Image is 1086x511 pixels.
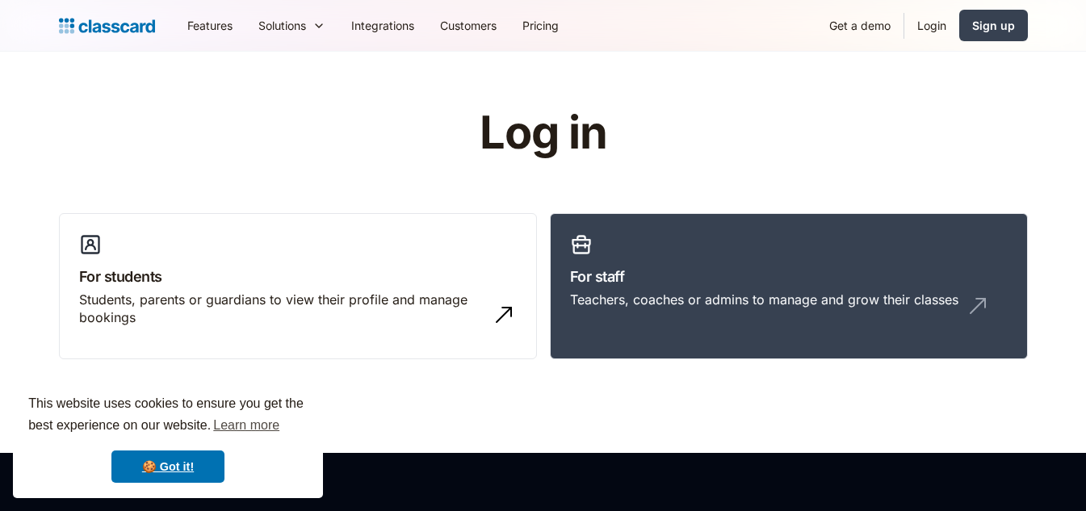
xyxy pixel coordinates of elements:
[258,17,306,34] div: Solutions
[570,291,958,308] div: Teachers, coaches or admins to manage and grow their classes
[338,7,427,44] a: Integrations
[13,379,323,498] div: cookieconsent
[28,394,308,438] span: This website uses cookies to ensure you get the best experience on our website.
[509,7,572,44] a: Pricing
[211,413,282,438] a: learn more about cookies
[904,7,959,44] a: Login
[427,7,509,44] a: Customers
[287,108,799,158] h1: Log in
[79,291,484,327] div: Students, parents or guardians to view their profile and manage bookings
[245,7,338,44] div: Solutions
[972,17,1015,34] div: Sign up
[59,15,155,37] a: Logo
[111,450,224,483] a: dismiss cookie message
[570,266,1008,287] h3: For staff
[59,213,537,360] a: For studentsStudents, parents or guardians to view their profile and manage bookings
[816,7,904,44] a: Get a demo
[174,7,245,44] a: Features
[79,266,517,287] h3: For students
[550,213,1028,360] a: For staffTeachers, coaches or admins to manage and grow their classes
[959,10,1028,41] a: Sign up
